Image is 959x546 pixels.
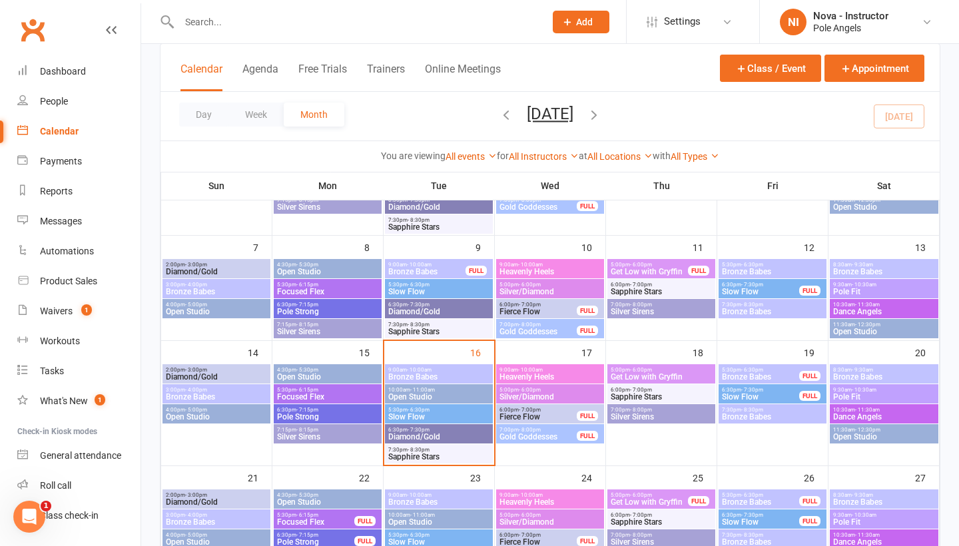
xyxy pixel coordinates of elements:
span: Focused Flex [276,288,379,296]
span: 7:30pm [388,217,490,223]
span: Sapphire Stars [610,288,713,296]
div: Messages [40,216,82,226]
span: - 11:30am [855,302,880,308]
span: Diamond/Gold [165,498,268,506]
span: - 8:30pm [741,302,763,308]
div: FULL [466,266,487,276]
span: 5:00pm [499,387,601,393]
span: - 10:00am [407,262,432,268]
span: - 9:30am [852,262,873,268]
a: Messages [17,206,141,236]
th: Fri [717,172,828,200]
span: Silver Sirens [610,308,713,316]
span: 6:00pm [499,302,577,308]
a: All events [446,151,497,162]
span: 9:00am [388,262,466,268]
span: 5:00pm [610,492,689,498]
span: - 11:00am [410,387,435,393]
span: 5:30pm [721,367,800,373]
span: Get Low with Gryffin [610,268,689,276]
strong: at [579,150,587,161]
span: - 6:30pm [741,492,763,498]
span: Bronze Babes [721,308,824,316]
button: Add [553,11,609,33]
button: Online Meetings [425,63,501,91]
span: - 8:15pm [296,197,318,203]
span: 5:30pm [388,407,490,413]
span: 3:00pm [165,387,268,393]
span: 7:00pm [499,322,577,328]
div: FULL [799,496,820,506]
span: Open Studio [832,433,936,441]
span: 5:30pm [721,492,800,498]
span: Bronze Babes [388,373,490,381]
span: Bronze Babes [721,413,824,421]
span: - 6:30pm [408,282,430,288]
span: Heavenly Heels [499,498,601,506]
div: Waivers [40,306,73,316]
button: Calendar [180,63,222,91]
span: - 7:30pm [408,197,430,203]
button: Appointment [824,55,924,82]
span: 11:30am [832,322,936,328]
span: - 7:30pm [741,282,763,288]
div: FULL [688,496,709,506]
span: Diamond/Gold [388,203,490,211]
span: - 9:30am [852,367,873,373]
div: 24 [581,466,605,488]
span: - 7:00pm [630,282,652,288]
span: - 5:30pm [296,492,318,498]
strong: for [497,150,509,161]
span: - 6:00pm [630,492,652,498]
span: - 6:15pm [296,512,318,518]
span: - 6:15pm [296,387,318,393]
span: 10:00am [388,387,490,393]
span: 7:00pm [610,302,713,308]
a: Dashboard [17,57,141,87]
span: 5:30pm [721,262,824,268]
span: Slow Flow [388,288,490,296]
span: 6:30pm [721,387,800,393]
a: People [17,87,141,117]
span: - 6:30pm [741,367,763,373]
div: What's New [40,396,88,406]
div: 21 [248,466,272,488]
span: 9:00am [388,492,490,498]
div: 23 [470,466,494,488]
div: 25 [693,466,717,488]
span: 8:30am [832,492,936,498]
span: Sapphire Stars [388,328,490,336]
div: FULL [577,201,598,211]
span: Open Studio [276,498,379,506]
span: Heavenly Heels [499,373,601,381]
span: - 10:00am [518,492,543,498]
span: 5:30pm [388,282,490,288]
span: - 10:00am [407,367,432,373]
span: Heavenly Heels [499,268,601,276]
span: Pole Strong [276,413,379,421]
button: Class / Event [720,55,821,82]
span: 7:30pm [721,302,824,308]
span: Open Studio [832,203,936,211]
span: Bronze Babes [165,393,268,401]
div: 19 [804,341,828,363]
span: 9:30am [832,387,936,393]
span: 9:30am [832,282,936,288]
span: - 6:00pm [519,282,541,288]
div: 22 [359,466,383,488]
span: Open Studio [165,413,268,421]
button: Day [179,103,228,127]
div: Calendar [40,126,79,136]
span: - 7:30pm [408,427,430,433]
span: - 10:00am [407,492,432,498]
span: 11:30am [832,427,936,433]
span: Pole Fit [832,393,936,401]
span: 9:00am [388,367,490,373]
span: Bronze Babes [721,498,800,506]
button: [DATE] [527,105,573,123]
div: FULL [799,286,820,296]
span: - 7:00pm [519,302,541,308]
span: 1 [81,304,92,316]
span: Pole Strong [276,308,379,316]
span: - 6:00pm [519,387,541,393]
